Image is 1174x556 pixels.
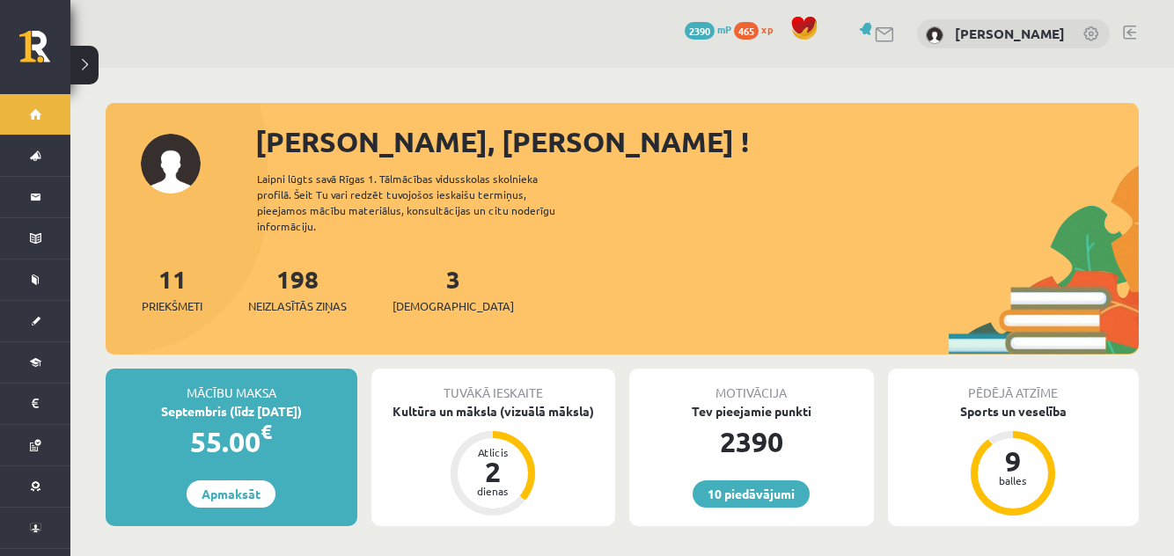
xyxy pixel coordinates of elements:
[466,457,519,486] div: 2
[734,22,781,36] a: 465 xp
[926,26,943,44] img: Jasmīne Davidova
[19,31,70,75] a: Rīgas 1. Tālmācības vidusskola
[393,297,514,315] span: [DEMOGRAPHIC_DATA]
[466,486,519,496] div: dienas
[371,402,616,421] div: Kultūra un māksla (vizuālā māksla)
[393,263,514,315] a: 3[DEMOGRAPHIC_DATA]
[257,171,586,234] div: Laipni lūgts savā Rīgas 1. Tālmācības vidusskolas skolnieka profilā. Šeit Tu vari redzēt tuvojošo...
[142,263,202,315] a: 11Priekšmeti
[888,402,1140,421] div: Sports un veselība
[466,447,519,457] div: Atlicis
[987,447,1039,475] div: 9
[255,121,1139,163] div: [PERSON_NAME], [PERSON_NAME] !
[371,402,616,518] a: Kultūra un māksla (vizuālā māksla) Atlicis 2 dienas
[685,22,731,36] a: 2390 mP
[106,369,357,402] div: Mācību maksa
[734,22,759,40] span: 465
[888,369,1140,402] div: Pēdējā atzīme
[888,402,1140,518] a: Sports un veselība 9 balles
[248,263,347,315] a: 198Neizlasītās ziņas
[371,369,616,402] div: Tuvākā ieskaite
[248,297,347,315] span: Neizlasītās ziņas
[693,480,810,508] a: 10 piedāvājumi
[955,25,1065,42] a: [PERSON_NAME]
[260,419,272,444] span: €
[629,421,874,463] div: 2390
[629,369,874,402] div: Motivācija
[987,475,1039,486] div: balles
[106,402,357,421] div: Septembris (līdz [DATE])
[685,22,715,40] span: 2390
[187,480,275,508] a: Apmaksāt
[629,402,874,421] div: Tev pieejamie punkti
[717,22,731,36] span: mP
[142,297,202,315] span: Priekšmeti
[106,421,357,463] div: 55.00
[761,22,773,36] span: xp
